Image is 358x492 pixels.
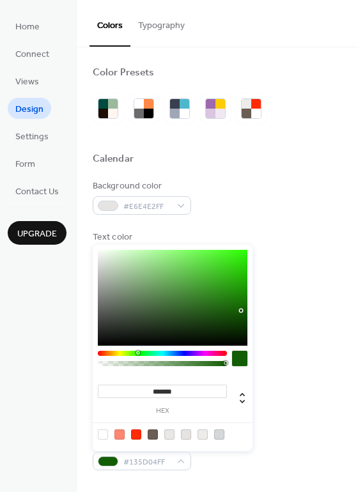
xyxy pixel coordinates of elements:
div: rgb(255, 43, 6) [131,429,141,440]
span: Views [15,75,39,89]
span: Design [15,103,43,116]
a: Form [8,153,43,174]
div: Background color [93,180,189,193]
a: Connect [8,43,57,64]
label: hex [98,408,227,415]
div: rgb(106, 93, 83) [148,429,158,440]
a: Contact Us [8,180,66,201]
a: Design [8,98,51,119]
span: Form [15,158,35,171]
div: rgb(234, 232, 230) [164,429,175,440]
div: rgb(230, 228, 226) [181,429,191,440]
a: Home [8,15,47,36]
span: Upgrade [17,227,57,241]
div: Color Presets [93,66,154,80]
a: Views [8,70,47,91]
span: Settings [15,130,49,144]
div: rgb(255, 255, 255) [98,429,108,440]
div: rgb(255, 135, 115) [114,429,125,440]
div: Text color [93,231,189,244]
span: Connect [15,48,49,61]
a: Settings [8,125,56,146]
span: Contact Us [15,185,59,199]
span: #135D04FF [123,456,171,469]
button: Upgrade [8,221,66,245]
div: rgb(213, 216, 216) [214,429,224,440]
span: #E6E4E2FF [123,200,171,213]
span: Home [15,20,40,34]
div: Calendar [93,153,134,166]
div: rgb(237, 236, 235) [198,429,208,440]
